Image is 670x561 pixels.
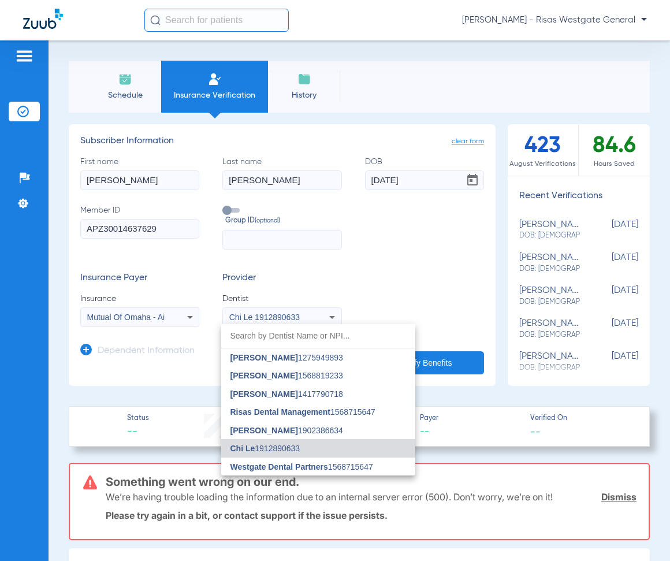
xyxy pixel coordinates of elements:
[230,444,255,453] span: Chi Le
[230,407,331,417] span: Risas Dental Management
[230,463,373,471] span: 1568715647
[230,353,298,362] span: [PERSON_NAME]
[230,354,343,362] span: 1275949893
[230,371,343,380] span: 1568819233
[230,444,300,452] span: 1912890633
[230,462,328,471] span: Westgate Dental Partners
[221,324,415,348] input: dropdown search
[230,426,298,435] span: [PERSON_NAME]
[230,390,343,398] span: 1417790718
[230,408,375,416] span: 1568715647
[612,506,670,561] iframe: Chat Widget
[230,389,298,399] span: [PERSON_NAME]
[230,371,298,380] span: [PERSON_NAME]
[230,426,343,434] span: 1902386634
